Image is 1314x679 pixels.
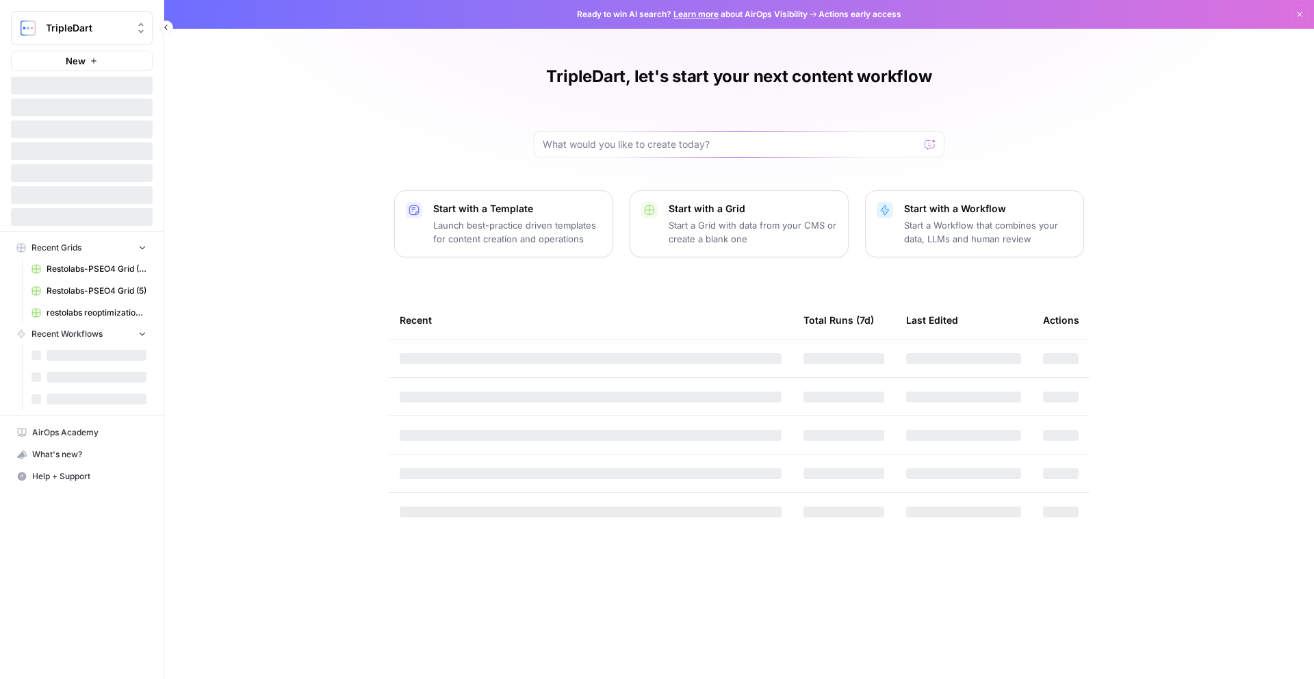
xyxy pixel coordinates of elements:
[546,66,931,88] h1: TripleDart, let's start your next content workflow
[47,263,146,275] span: Restolabs-PSEO4 Grid (6)
[47,307,146,319] span: restolabs reoptimizations aug
[11,422,153,444] a: AirOps Academy
[819,8,901,21] span: Actions early access
[433,202,602,216] p: Start with a Template
[669,218,837,246] p: Start a Grid with data from your CMS or create a blank one
[904,202,1072,216] p: Start with a Workflow
[11,465,153,487] button: Help + Support
[577,8,808,21] span: Ready to win AI search? about AirOps Visibility
[31,328,103,340] span: Recent Workflows
[1043,301,1079,339] div: Actions
[433,218,602,246] p: Launch best-practice driven templates for content creation and operations
[865,190,1084,257] button: Start with a WorkflowStart a Workflow that combines your data, LLMs and human review
[11,324,153,344] button: Recent Workflows
[11,238,153,258] button: Recent Grids
[543,138,919,151] input: What would you like to create today?
[673,9,719,19] a: Learn more
[66,54,86,68] span: New
[32,470,146,483] span: Help + Support
[803,301,874,339] div: Total Runs (7d)
[47,285,146,297] span: Restolabs-PSEO4 Grid (5)
[25,258,153,280] a: Restolabs-PSEO4 Grid (6)
[906,301,958,339] div: Last Edited
[25,302,153,324] a: restolabs reoptimizations aug
[11,51,153,71] button: New
[630,190,849,257] button: Start with a GridStart a Grid with data from your CMS or create a blank one
[16,16,40,40] img: TripleDart Logo
[31,242,81,254] span: Recent Grids
[669,202,837,216] p: Start with a Grid
[12,444,152,465] div: What's new?
[32,426,146,439] span: AirOps Academy
[400,301,782,339] div: Recent
[11,11,153,45] button: Workspace: TripleDart
[46,21,129,35] span: TripleDart
[394,190,613,257] button: Start with a TemplateLaunch best-practice driven templates for content creation and operations
[25,280,153,302] a: Restolabs-PSEO4 Grid (5)
[904,218,1072,246] p: Start a Workflow that combines your data, LLMs and human review
[11,444,153,465] button: What's new?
